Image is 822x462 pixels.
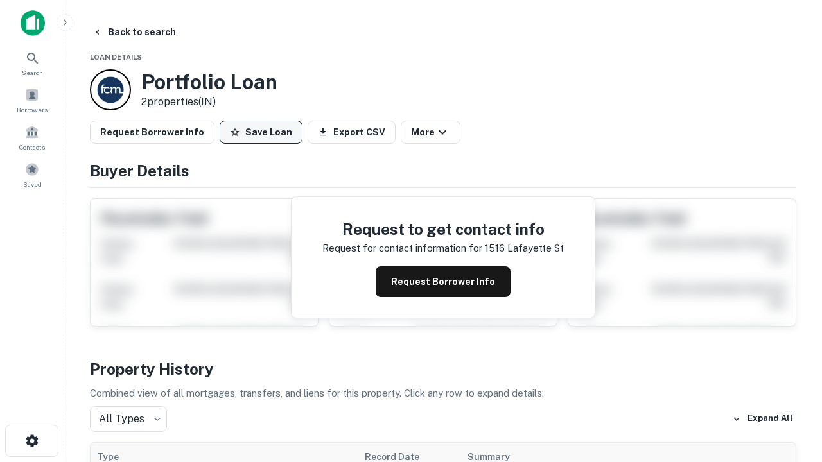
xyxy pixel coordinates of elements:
p: 1516 lafayette st [485,241,564,256]
span: Borrowers [17,105,48,115]
img: capitalize-icon.png [21,10,45,36]
button: Export CSV [308,121,396,144]
a: Borrowers [4,83,60,117]
iframe: Chat Widget [758,318,822,380]
button: Expand All [729,409,796,429]
a: Search [4,46,60,80]
button: Save Loan [220,121,302,144]
p: Combined view of all mortgages, transfers, and liens for this property. Click any row to expand d... [90,386,796,401]
button: Request Borrower Info [90,121,214,144]
h4: Property History [90,357,796,381]
span: Search [22,67,43,78]
span: Saved [23,179,42,189]
h4: Request to get contact info [322,218,564,241]
h4: Buyer Details [90,159,796,182]
a: Saved [4,157,60,192]
h3: Portfolio Loan [141,70,277,94]
button: More [401,121,460,144]
div: All Types [90,406,167,432]
span: Contacts [19,142,45,152]
span: Loan Details [90,53,142,61]
a: Contacts [4,120,60,155]
button: Back to search [87,21,181,44]
p: 2 properties (IN) [141,94,277,110]
p: Request for contact information for [322,241,482,256]
button: Request Borrower Info [376,266,511,297]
